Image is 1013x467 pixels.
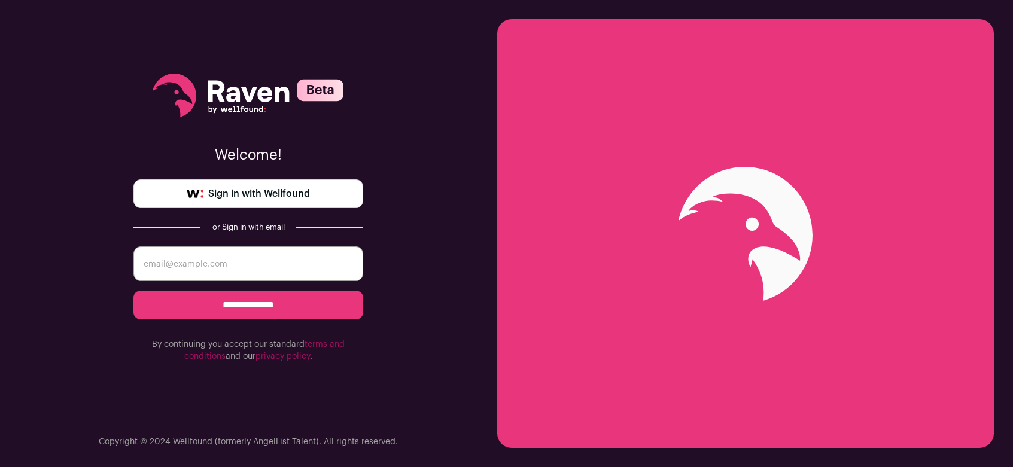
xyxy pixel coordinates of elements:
[187,190,203,198] img: wellfound-symbol-flush-black-fb3c872781a75f747ccb3a119075da62bfe97bd399995f84a933054e44a575c4.png
[255,352,310,361] a: privacy policy
[99,436,398,448] p: Copyright © 2024 Wellfound (formerly AngelList Talent). All rights reserved.
[210,222,287,232] div: or Sign in with email
[133,146,363,165] p: Welcome!
[133,246,363,281] input: email@example.com
[208,187,310,201] span: Sign in with Wellfound
[133,338,363,362] p: By continuing you accept our standard and our .
[133,179,363,208] a: Sign in with Wellfound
